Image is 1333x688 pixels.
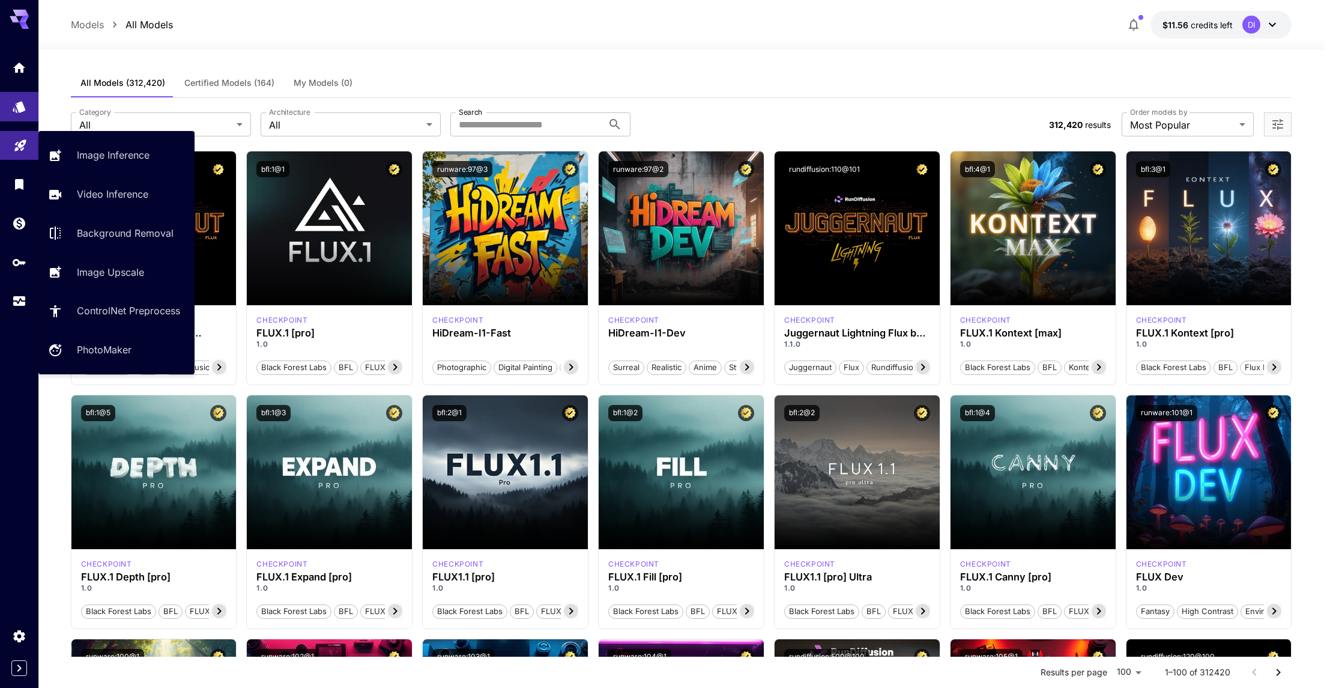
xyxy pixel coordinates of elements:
span: credits left [1191,20,1233,30]
button: bfl:4@1 [960,161,995,177]
button: bfl:1@1 [256,161,289,177]
button: Certified Model – Vetted for best performance and includes a commercial license. [738,649,754,665]
p: Results per page [1041,666,1107,678]
span: results [1085,120,1111,130]
p: checkpoint [432,315,483,326]
p: checkpoint [608,315,659,326]
div: HiDream-I1-Dev [608,327,754,339]
button: bfl:2@1 [432,405,467,421]
button: bfl:1@3 [256,405,291,421]
h3: HiDream-I1-Fast [432,327,578,339]
span: My Models (0) [294,78,352,88]
button: Certified Model – Vetted for best performance and includes a commercial license. [1265,649,1281,665]
span: Surreal [609,362,644,374]
a: Image Upscale [38,257,195,287]
button: Certified Model – Vetted for best performance and includes a commercial license. [1265,405,1281,421]
p: 1.1.0 [784,339,930,350]
button: Certified Model – Vetted for best performance and includes a commercial license. [1090,649,1106,665]
p: 1.0 [1136,339,1282,350]
button: runware:102@1 [256,649,319,665]
button: Certified Model – Vetted for best performance and includes a commercial license. [738,161,754,177]
span: Certified Models (164) [184,78,274,88]
p: 1.0 [81,583,227,594]
p: Video Inference [77,187,148,201]
div: FLUX1.1 [pro] Ultra [784,571,930,583]
p: 1–100 of 312420 [1165,666,1230,678]
nav: breadcrumb [71,17,173,32]
span: Anime [689,362,721,374]
span: Kontext [1065,362,1101,374]
span: BFL [1038,606,1061,618]
span: High Contrast [1177,606,1238,618]
span: BFL [510,606,533,618]
div: FLUX.1 Kontext [pro] [1136,315,1187,326]
button: Certified Model – Vetted for best performance and includes a commercial license. [1090,161,1106,177]
div: Playground [13,135,28,150]
p: Background Removal [77,226,174,240]
button: bfl:3@1 [1136,161,1170,177]
h3: FLUX.1 Fill [pro] [608,571,754,583]
div: FLUX.1 D [784,315,835,326]
div: Settings [12,629,26,644]
button: runware:97@3 [432,161,492,177]
span: Black Forest Labs [433,606,507,618]
p: Image Inference [77,148,150,162]
h3: FLUX.1 [pro] [256,327,402,339]
button: Certified Model – Vetted for best performance and includes a commercial license. [562,649,578,665]
span: All Models (312,420) [80,78,165,88]
button: runware:97@2 [608,161,668,177]
p: checkpoint [960,315,1011,326]
h3: FLUX.1 Canny [pro] [960,571,1106,583]
span: Black Forest Labs [609,606,683,618]
span: Most Popular [1130,118,1235,132]
p: 1.0 [960,583,1106,594]
p: 1.0 [256,583,402,594]
div: 100 [1112,663,1146,681]
button: Open more filters [1271,117,1285,132]
div: Home [12,56,26,72]
h3: FLUX.1 Expand [pro] [256,571,402,583]
h3: FLUX1.1 [pro] [432,571,578,583]
button: Certified Model – Vetted for best performance and includes a commercial license. [210,649,226,665]
div: FLUX.1 Kontext [max] [960,327,1106,339]
span: BFL [159,606,182,618]
label: Order models by [1130,107,1187,117]
span: All [79,118,232,132]
span: Black Forest Labs [1137,362,1211,374]
button: Certified Model – Vetted for best performance and includes a commercial license. [210,405,226,421]
p: PhotoMaker [77,342,131,357]
button: Certified Model – Vetted for best performance and includes a commercial license. [210,161,226,177]
div: Library [12,177,26,192]
p: checkpoint [784,315,835,326]
div: Juggernaut Lightning Flux by RunDiffusion [784,327,930,339]
button: rundiffusion:110@101 [784,161,865,177]
label: Architecture [269,107,310,117]
span: BFL [334,362,357,374]
a: Image Inference [38,141,195,170]
a: PhotoMaker [38,335,195,365]
p: checkpoint [960,559,1011,570]
div: $11.5612 [1162,19,1233,31]
span: FLUX.1 [pro] [361,362,416,374]
button: Certified Model – Vetted for best performance and includes a commercial license. [914,649,930,665]
div: fluxpro [256,315,307,326]
button: Expand sidebar [11,660,27,676]
button: Certified Model – Vetted for best performance and includes a commercial license. [386,649,402,665]
div: fluxpro [432,559,483,570]
span: BFL [1038,362,1061,374]
span: FLUX.1 Canny [pro] [1065,606,1146,618]
p: 1.0 [608,583,754,594]
div: Models [12,96,26,111]
span: FLUX1.1 [pro] Ultra [889,606,966,618]
div: FLUX.1 D [1136,559,1187,570]
button: runware:103@1 [432,649,495,665]
button: Certified Model – Vetted for best performance and includes a commercial license. [562,161,578,177]
span: BFL [1214,362,1237,374]
p: checkpoint [1136,559,1187,570]
h3: FLUX.1 Depth [pro] [81,571,227,583]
